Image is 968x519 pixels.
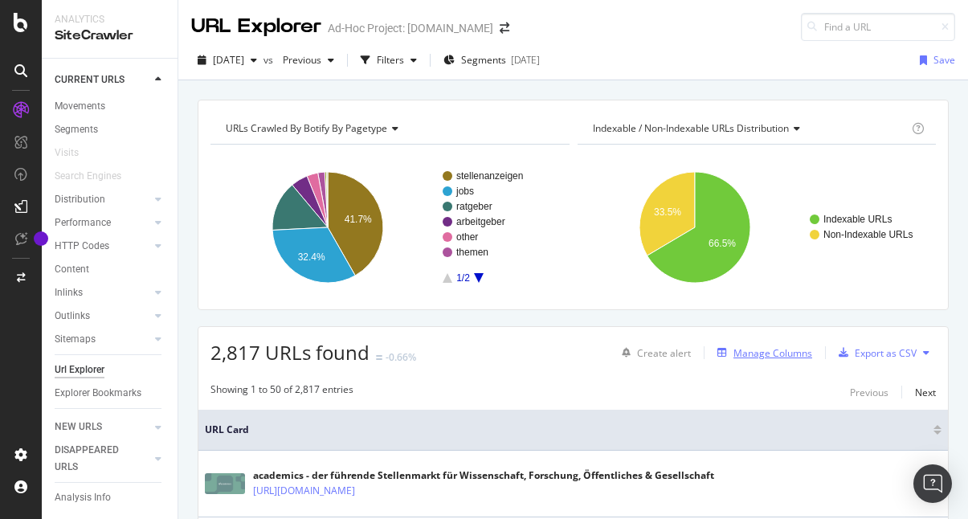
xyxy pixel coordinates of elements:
a: Explorer Bookmarks [55,385,166,402]
a: Outlinks [55,308,150,325]
div: Distribution [55,191,105,208]
text: arbeitgeber [456,216,505,227]
span: Previous [276,53,321,67]
button: Filters [354,47,423,73]
div: URL Explorer [191,13,321,40]
div: Performance [55,215,111,231]
div: Visits [55,145,79,161]
h4: URLs Crawled By Botify By pagetype [223,116,555,141]
div: Search Engines [55,168,121,185]
div: Next [915,386,936,399]
button: Save [913,47,955,73]
div: Save [933,53,955,67]
a: DISAPPEARED URLS [55,442,150,476]
div: Previous [850,386,888,399]
img: Equal [376,355,382,360]
button: Segments[DATE] [437,47,546,73]
div: NEW URLS [55,419,102,435]
div: HTTP Codes [55,238,109,255]
text: 41.7% [345,214,372,225]
div: Manage Columns [733,346,812,360]
div: Export as CSV [855,346,917,360]
text: 66.5% [709,238,736,249]
div: Explorer Bookmarks [55,385,141,402]
div: CURRENT URLS [55,72,125,88]
text: Non-Indexable URLs [823,229,913,240]
div: Inlinks [55,284,83,301]
button: Create alert [615,340,691,366]
span: URLs Crawled By Botify By pagetype [226,121,387,135]
a: [URL][DOMAIN_NAME] [253,483,355,499]
span: 2025 Sep. 1st [213,53,244,67]
div: Content [55,261,89,278]
div: -0.66% [386,350,416,364]
text: Indexable URLs [823,214,892,225]
div: Outlinks [55,308,90,325]
a: CURRENT URLS [55,72,150,88]
div: arrow-right-arrow-left [500,22,509,34]
a: Analysis Info [55,489,166,506]
div: academics - der führende Stellenmarkt für Wissenschaft, Forschung, Öffentliches & Gesellschaft [253,468,714,483]
a: Visits [55,145,95,161]
a: HTTP Codes [55,238,150,255]
h4: Indexable / Non-Indexable URLs Distribution [590,116,909,141]
text: 33.5% [653,206,680,218]
a: Sitemaps [55,331,150,348]
text: jobs [455,186,474,197]
text: themen [456,247,488,258]
a: Distribution [55,191,150,208]
text: other [456,231,478,243]
div: Analysis Info [55,489,111,506]
div: Filters [377,53,404,67]
svg: A chart. [210,157,570,297]
input: Find a URL [801,13,955,41]
a: Content [55,261,166,278]
div: Tooltip anchor [34,231,48,246]
text: 32.4% [298,251,325,263]
a: NEW URLS [55,419,150,435]
button: Next [915,382,936,402]
span: 2,817 URLs found [210,339,370,366]
div: Movements [55,98,105,115]
span: vs [263,53,276,67]
a: Performance [55,215,150,231]
div: Sitemaps [55,331,96,348]
div: DISAPPEARED URLS [55,442,136,476]
div: Open Intercom Messenger [913,464,952,503]
a: Segments [55,121,166,138]
svg: A chart. [578,157,937,297]
div: Analytics [55,13,165,27]
button: Export as CSV [832,340,917,366]
img: main image [205,473,245,494]
button: Previous [850,382,888,402]
div: Ad-Hoc Project: [DOMAIN_NAME] [328,20,493,36]
text: ratgeber [456,201,492,212]
a: Inlinks [55,284,150,301]
text: 1/2 [456,272,470,284]
button: Previous [276,47,341,73]
div: [DATE] [511,53,540,67]
div: Create alert [637,346,691,360]
a: Url Explorer [55,362,166,378]
button: Manage Columns [711,343,812,362]
a: Search Engines [55,168,137,185]
div: Url Explorer [55,362,104,378]
div: Segments [55,121,98,138]
span: Segments [461,53,506,67]
a: Movements [55,98,166,115]
button: [DATE] [191,47,263,73]
span: URL Card [205,423,929,437]
span: Indexable / Non-Indexable URLs distribution [593,121,789,135]
text: stellenanzeigen [456,170,523,182]
div: SiteCrawler [55,27,165,45]
div: Showing 1 to 50 of 2,817 entries [210,382,353,402]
